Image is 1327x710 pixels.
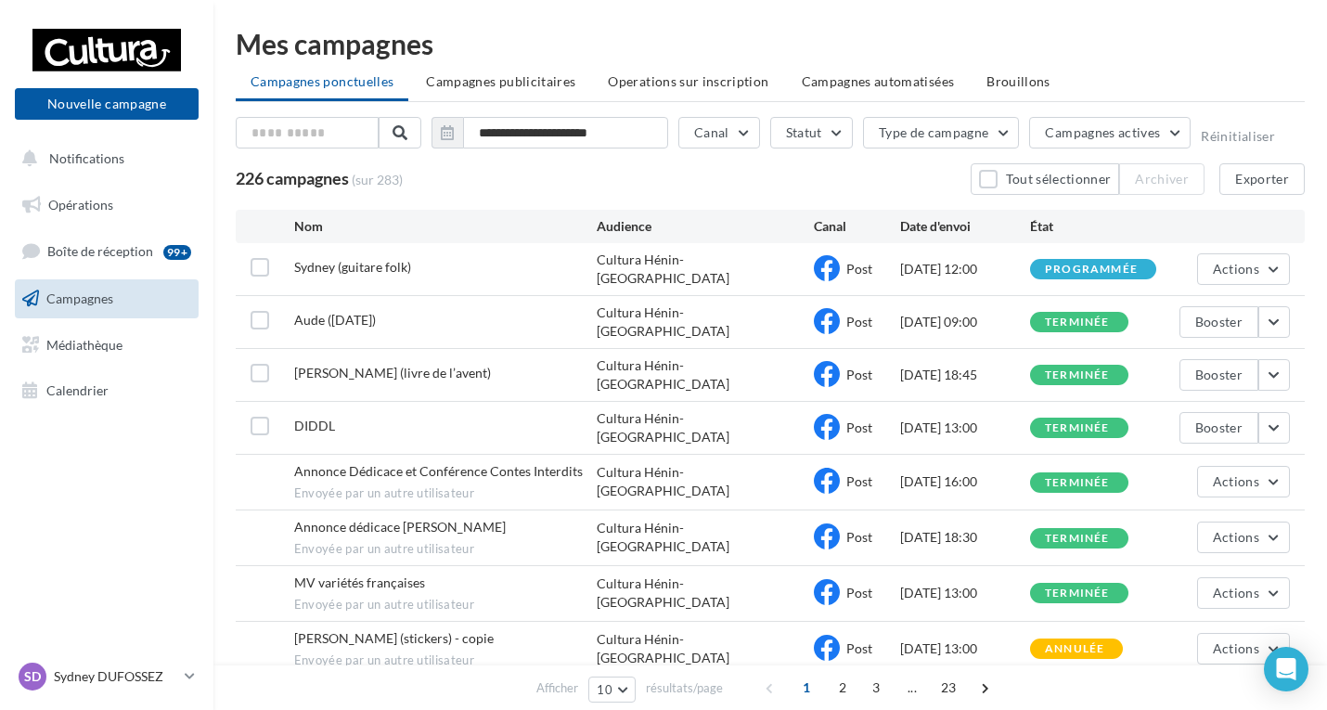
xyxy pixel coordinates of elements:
div: [DATE] 13:00 [900,584,1030,602]
span: Envoyée par un autre utilisateur [294,597,598,613]
span: ... [897,673,927,703]
div: Cultura Hénin-[GEOGRAPHIC_DATA] [597,303,813,341]
span: 2 [828,673,857,703]
span: Envoyée par un autre utilisateur [294,541,598,558]
div: [DATE] 13:00 [900,639,1030,658]
div: Cultura Hénin-[GEOGRAPHIC_DATA] [597,574,813,612]
button: Booster [1179,412,1258,444]
span: Post [846,473,872,489]
span: Campagnes [46,290,113,306]
div: État [1030,217,1160,236]
span: Actions [1213,585,1259,600]
div: terminée [1045,316,1110,329]
button: Campagnes actives [1029,117,1191,148]
button: Actions [1197,466,1290,497]
button: Actions [1197,253,1290,285]
a: Calendrier [11,371,202,410]
p: Sydney DUFOSSEZ [54,667,177,686]
div: terminée [1045,369,1110,381]
button: Actions [1197,577,1290,609]
button: Notifications [11,139,195,178]
a: SD Sydney DUFOSSEZ [15,659,199,694]
span: Notifications [49,150,124,166]
span: 1 [792,673,821,703]
span: Actions [1213,473,1259,489]
a: Opérations [11,186,202,225]
div: Cultura Hénin-[GEOGRAPHIC_DATA] [597,630,813,667]
div: annulée [1045,643,1104,655]
div: programmée [1045,264,1138,276]
span: Campagnes actives [1045,124,1160,140]
span: Envoyée par un autre utilisateur [294,485,598,502]
span: 10 [597,682,612,697]
button: Tout sélectionner [971,163,1119,195]
button: Canal [678,117,760,148]
span: Post [846,314,872,329]
div: Mes campagnes [236,30,1305,58]
button: Archiver [1119,163,1205,195]
span: MV variétés françaises [294,574,425,590]
span: Post [846,640,872,656]
div: Canal [814,217,900,236]
div: [DATE] 18:30 [900,528,1030,547]
span: Sydney (guitare folk) [294,259,411,275]
div: Cultura Hénin-[GEOGRAPHIC_DATA] [597,356,813,394]
div: Cultura Hénin-[GEOGRAPHIC_DATA] [597,409,813,446]
div: Nom [294,217,598,236]
span: Brouillons [986,73,1050,89]
a: Médiathèque [11,326,202,365]
div: terminée [1045,587,1110,600]
span: Campagnes publicitaires [426,73,575,89]
span: Aude (Halloween) [294,312,376,328]
div: Open Intercom Messenger [1264,647,1308,691]
div: Cultura Hénin-[GEOGRAPHIC_DATA] [597,251,813,288]
span: 3 [861,673,891,703]
a: Boîte de réception99+ [11,231,202,271]
span: Calendrier [46,382,109,398]
div: Cultura Hénin-[GEOGRAPHIC_DATA] [597,519,813,556]
div: Date d'envoi [900,217,1030,236]
span: Post [846,261,872,277]
span: 23 [934,673,964,703]
button: Booster [1179,306,1258,338]
span: Meline (livre de l’avent) [294,365,491,381]
button: Type de campagne [863,117,1020,148]
span: Post [846,367,872,382]
span: (sur 283) [352,171,403,189]
span: Actions [1213,640,1259,656]
button: Nouvelle campagne [15,88,199,120]
div: 99+ [163,245,191,260]
div: [DATE] 12:00 [900,260,1030,278]
span: Annonce Dédicace et Conférence Contes Interdits [294,463,583,479]
div: [DATE] 09:00 [900,313,1030,331]
span: Afficher [536,679,578,697]
button: Booster [1179,359,1258,391]
div: terminée [1045,477,1110,489]
span: Campagnes automatisées [802,73,955,89]
button: Actions [1197,522,1290,553]
span: Actions [1213,529,1259,545]
button: 10 [588,677,636,703]
div: [DATE] 18:45 [900,366,1030,384]
div: [DATE] 13:00 [900,419,1030,437]
span: Post [846,585,872,600]
span: Opérations [48,197,113,213]
span: Médiathèque [46,336,122,352]
span: 226 campagnes [236,168,349,188]
span: SD [24,667,41,686]
button: Actions [1197,633,1290,665]
div: [DATE] 16:00 [900,472,1030,491]
div: terminée [1045,422,1110,434]
div: terminée [1045,533,1110,545]
span: Annonce dédicace Chris Joyz [294,519,506,535]
span: Envoyée par un autre utilisateur [294,652,598,669]
span: Post [846,529,872,545]
button: Exporter [1219,163,1305,195]
div: Cultura Hénin-[GEOGRAPHIC_DATA] [597,463,813,500]
span: résultats/page [646,679,723,697]
span: Operations sur inscription [608,73,768,89]
button: Statut [770,117,853,148]
span: Post [846,420,872,435]
button: Réinitialiser [1201,129,1275,144]
span: Boîte de réception [47,243,153,259]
